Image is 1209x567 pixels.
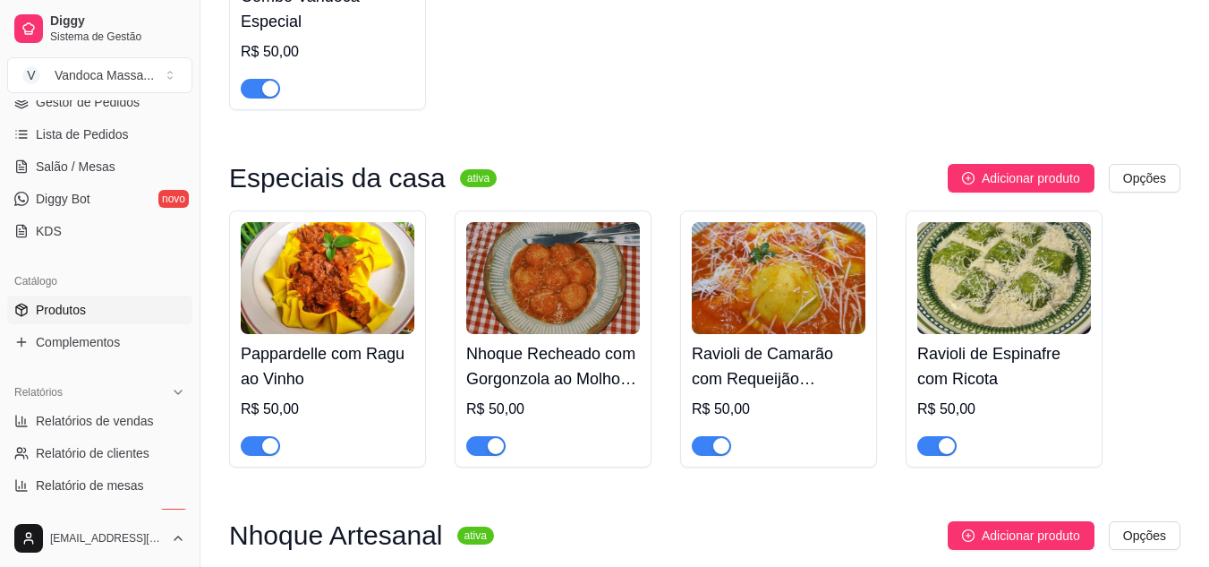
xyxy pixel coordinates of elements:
div: R$ 50,00 [692,399,865,420]
a: Diggy Botnovo [7,185,192,213]
a: Salão / Mesas [7,152,192,181]
div: Vandoca Massa ... [55,66,154,84]
sup: ativa [460,169,497,187]
span: Relatório de mesas [36,477,144,494]
a: Relatório de fidelidadenovo [7,503,192,532]
div: R$ 50,00 [917,399,1091,420]
span: Complementos [36,333,120,351]
a: DiggySistema de Gestão [7,7,192,50]
img: product-image [692,222,865,334]
span: Opções [1123,526,1166,546]
span: Diggy [50,13,185,30]
span: Produtos [36,301,86,319]
button: [EMAIL_ADDRESS][DOMAIN_NAME] [7,517,192,560]
a: Lista de Pedidos [7,120,192,149]
img: product-image [466,222,640,334]
a: KDS [7,217,192,245]
span: Lista de Pedidos [36,125,129,143]
a: Relatórios de vendas [7,407,192,435]
h4: Ravioli de Espinafre com Ricota [917,341,1091,391]
span: Relatório de clientes [36,444,149,462]
span: KDS [36,222,62,240]
a: Produtos [7,296,192,324]
span: Salão / Mesas [36,158,115,176]
h3: Especiais da casa [229,168,446,189]
button: Adicionar produto [948,164,1094,193]
sup: ativa [457,527,494,545]
div: R$ 50,00 [241,41,414,63]
span: plus-circle [962,172,975,185]
a: Relatório de mesas [7,471,192,500]
span: Relatórios [14,385,63,399]
span: Sistema de Gestão [50,30,185,44]
button: Opções [1109,164,1180,193]
a: Complementos [7,328,192,357]
h4: Pappardelle com Ragu ao Vinho [241,341,414,391]
span: Adicionar produto [982,168,1080,188]
div: R$ 50,00 [241,399,414,420]
span: Opções [1123,168,1166,188]
a: Relatório de clientes [7,439,192,468]
span: plus-circle [962,529,975,542]
a: Gestor de Pedidos [7,88,192,116]
button: Adicionar produto [948,521,1094,550]
span: Relatório de fidelidade [36,509,160,527]
span: [EMAIL_ADDRESS][DOMAIN_NAME] [50,531,164,546]
h3: Nhoque Artesanal [229,525,443,546]
span: Diggy Bot [36,190,90,208]
button: Opções [1109,521,1180,550]
img: product-image [241,222,414,334]
span: Relatórios de vendas [36,412,154,430]
h4: Nhoque Recheado com Gorgonzola ao Molho Sugo [466,341,640,391]
span: Adicionar produto [982,526,1080,546]
h4: Ravioli de Camarão com Requeijão Cremoso ao Molho Sugo [692,341,865,391]
div: Catálogo [7,267,192,296]
button: Select a team [7,57,192,93]
span: Gestor de Pedidos [36,93,140,111]
span: V [22,66,40,84]
img: product-image [917,222,1091,334]
div: R$ 50,00 [466,399,640,420]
